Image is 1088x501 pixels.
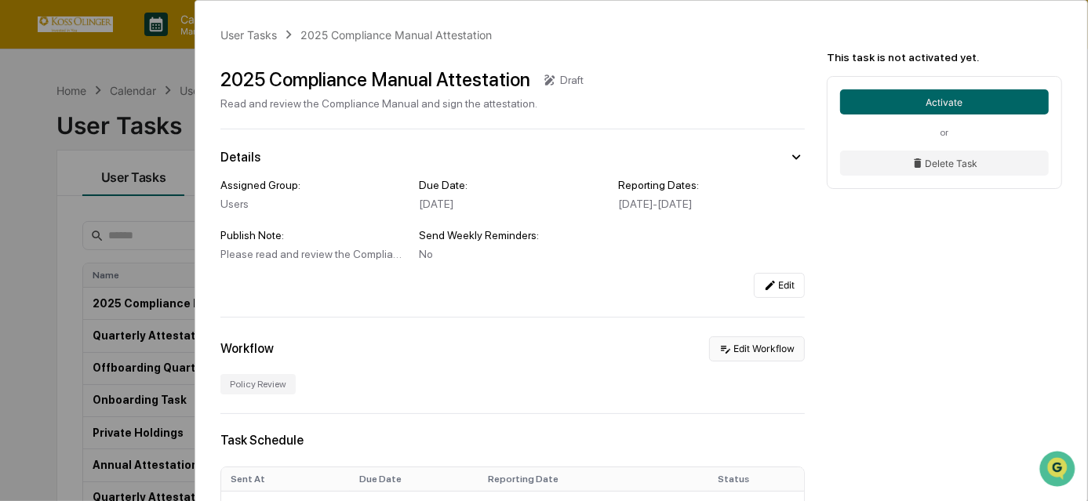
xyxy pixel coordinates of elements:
button: Activate [840,89,1049,114]
div: 2025 Compliance Manual Attestation [300,28,492,42]
div: Read and review the Compliance Manual and sign the attestation. [220,97,584,110]
div: No [419,248,606,260]
button: back [16,13,35,31]
div: Users [220,198,407,210]
iframe: Open customer support [1038,449,1080,492]
img: image-20d2d8f3.png [16,231,286,361]
div: Please read and review the Compliance Manual and sign the attestation. Let the CCO or Compliance ... [220,248,407,260]
th: Due Date [350,467,479,491]
div: This task is not activated yet. [827,51,1062,64]
div: Send Weekly Reminders: [419,229,606,241]
button: Preview image: Preview [16,231,286,361]
span: [DATE] - [DATE] [618,198,692,210]
button: Edit Workflow [709,336,805,361]
div: Details [220,150,260,165]
div: 2025 Compliance Manual Attestation [220,68,530,91]
div: Hey [PERSON_NAME], I'm trying to launch a compliance manual attestation and the pdf will not load... [102,67,278,198]
div: [DATE] [419,198,606,210]
div: Due Date: [419,179,606,191]
button: Send [271,368,290,387]
div: Draft [560,74,584,86]
div: or [840,127,1049,138]
div: Reporting Dates: [618,179,805,191]
div: Assigned Group: [220,179,407,191]
button: Edit [754,273,805,298]
div: User Tasks [220,28,277,42]
th: Status [709,467,806,491]
div: Workflow [220,341,274,356]
div: Task Schedule [220,433,805,448]
div: Publish Note: [220,229,407,241]
div: Policy Review [220,374,296,394]
th: Sent At [221,467,350,491]
th: Reporting Date [479,467,709,491]
button: Delete Task [840,151,1049,176]
img: Go home [41,13,60,31]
